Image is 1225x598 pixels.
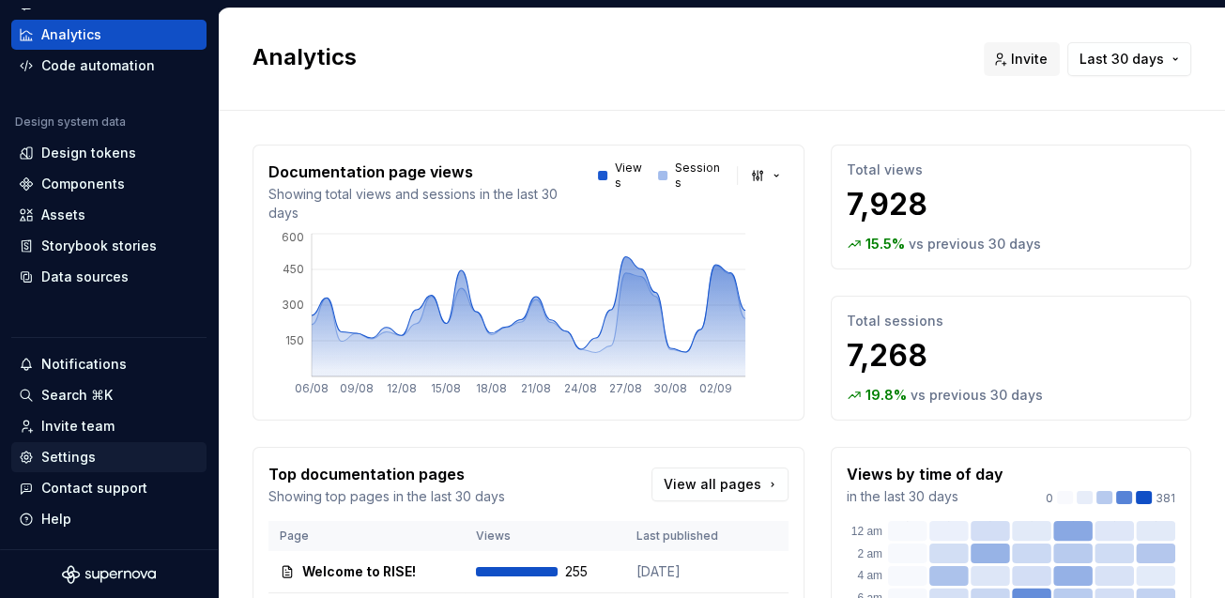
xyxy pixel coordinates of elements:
[41,56,155,75] div: Code automation
[664,475,761,494] span: View all pages
[857,569,882,582] text: 4 am
[565,562,614,581] span: 255
[41,417,115,436] div: Invite team
[857,546,882,560] text: 2 am
[847,312,1175,330] p: Total sessions
[285,333,304,347] tspan: 150
[11,504,207,534] button: Help
[1046,491,1175,506] div: 381
[11,169,207,199] a: Components
[1080,50,1164,69] span: Last 30 days
[11,231,207,261] a: Storybook stories
[41,175,125,193] div: Components
[651,468,789,501] a: View all pages
[41,268,129,286] div: Data sources
[11,473,207,503] button: Contact support
[282,298,304,312] tspan: 300
[851,525,882,538] text: 12 am
[268,463,505,485] p: Top documentation pages
[387,381,417,395] tspan: 12/08
[41,448,96,467] div: Settings
[1011,50,1048,69] span: Invite
[41,206,85,224] div: Assets
[653,381,687,395] tspan: 30/08
[847,161,1175,179] p: Total views
[41,510,71,529] div: Help
[847,337,1175,375] p: 7,268
[302,562,416,581] span: Welcome to RISE!
[1067,42,1191,76] button: Last 30 days
[253,42,961,72] h2: Analytics
[62,565,156,584] svg: Supernova Logo
[465,521,625,551] th: Views
[268,161,583,183] p: Documentation page views
[11,349,207,379] button: Notifications
[41,237,157,255] div: Storybook stories
[282,230,304,244] tspan: 600
[268,521,465,551] th: Page
[675,161,724,191] p: Sessions
[41,25,101,44] div: Analytics
[911,386,1043,405] p: vs previous 30 days
[41,144,136,162] div: Design tokens
[11,442,207,472] a: Settings
[699,381,732,395] tspan: 02/09
[847,186,1175,223] p: 7,928
[11,51,207,81] a: Code automation
[615,161,647,191] p: Views
[636,562,777,581] p: [DATE]
[283,262,304,276] tspan: 450
[41,386,113,405] div: Search ⌘K
[865,235,905,253] p: 15.5 %
[909,235,1041,253] p: vs previous 30 days
[11,411,207,441] a: Invite team
[41,479,147,498] div: Contact support
[295,381,329,395] tspan: 06/08
[865,386,907,405] p: 19.8 %
[431,381,461,395] tspan: 15/08
[11,200,207,230] a: Assets
[11,138,207,168] a: Design tokens
[625,521,789,551] th: Last published
[847,487,1003,506] p: in the last 30 days
[521,381,551,395] tspan: 21/08
[1046,491,1053,506] p: 0
[847,463,1003,485] p: Views by time of day
[11,380,207,410] button: Search ⌘K
[476,381,507,395] tspan: 18/08
[268,185,583,222] p: Showing total views and sessions in the last 30 days
[609,381,642,395] tspan: 27/08
[340,381,374,395] tspan: 09/08
[11,262,207,292] a: Data sources
[564,381,597,395] tspan: 24/08
[11,20,207,50] a: Analytics
[15,115,126,130] div: Design system data
[268,487,505,506] p: Showing top pages in the last 30 days
[984,42,1060,76] button: Invite
[41,355,127,374] div: Notifications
